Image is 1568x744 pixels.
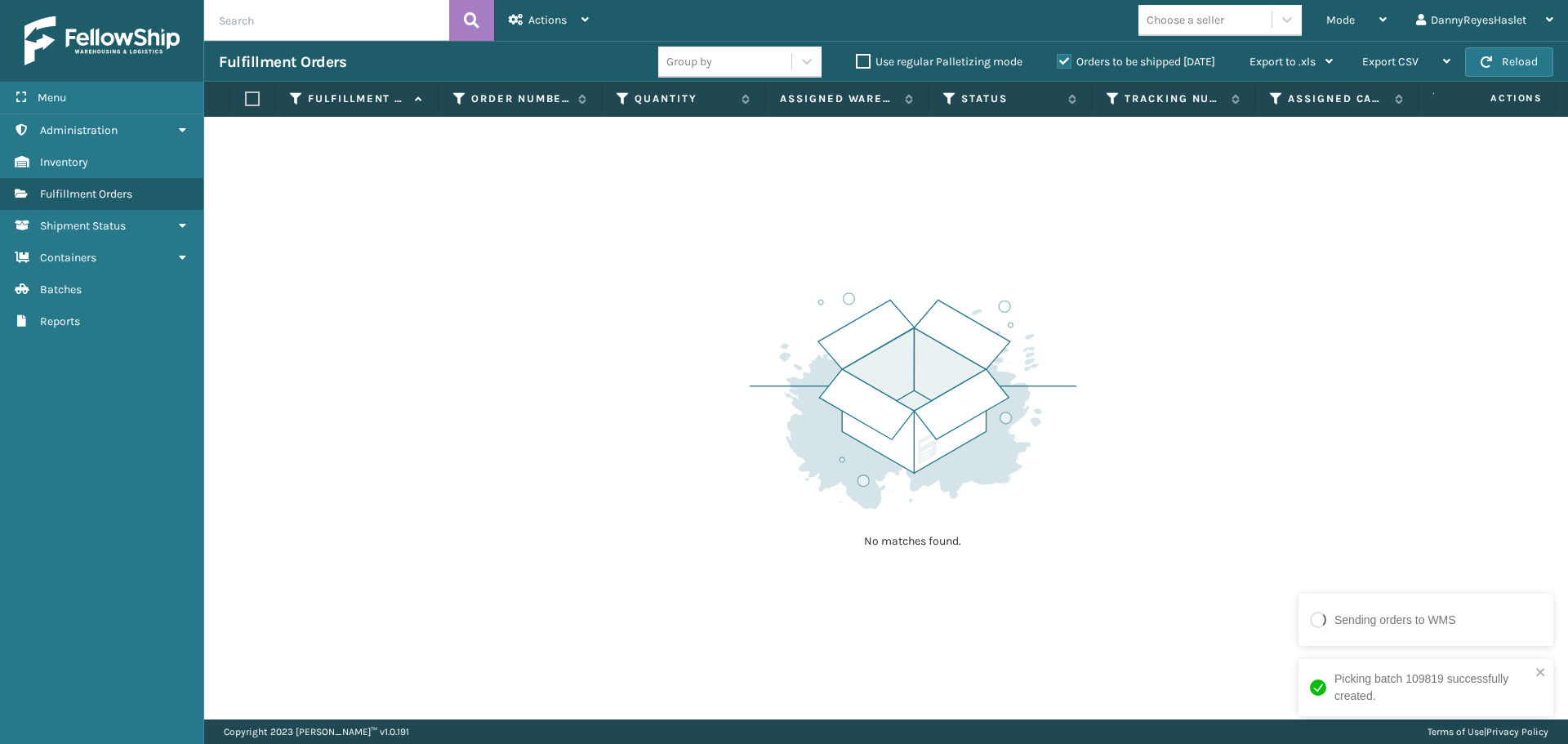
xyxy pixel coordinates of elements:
span: Containers [40,251,96,265]
span: Export CSV [1362,55,1419,69]
span: Actions [1439,85,1552,112]
label: Fulfillment Order Id [308,91,407,106]
span: Fulfillment Orders [40,187,132,201]
label: Use regular Palletizing mode [856,55,1022,69]
div: Choose a seller [1147,11,1224,29]
span: Administration [40,123,118,137]
span: Actions [528,13,567,27]
button: Reload [1465,47,1553,77]
div: Picking batch 109819 successfully created. [1334,670,1530,705]
img: logo [24,16,180,65]
label: Quantity [635,91,733,106]
span: Batches [40,283,82,296]
span: Inventory [40,155,88,169]
label: Assigned Carrier Service [1288,91,1387,106]
p: Copyright 2023 [PERSON_NAME]™ v 1.0.191 [224,719,409,744]
span: Reports [40,314,80,328]
label: Assigned Warehouse [780,91,897,106]
div: Sending orders to WMS [1334,612,1456,629]
label: Tracking Number [1125,91,1223,106]
label: Order Number [471,91,570,106]
h3: Fulfillment Orders [219,52,346,72]
span: Menu [38,91,66,105]
label: Status [961,91,1060,106]
button: close [1535,666,1547,681]
div: Group by [666,53,712,70]
label: Orders to be shipped [DATE] [1057,55,1215,69]
span: Mode [1326,13,1355,27]
span: Export to .xls [1249,55,1316,69]
span: Shipment Status [40,219,126,233]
